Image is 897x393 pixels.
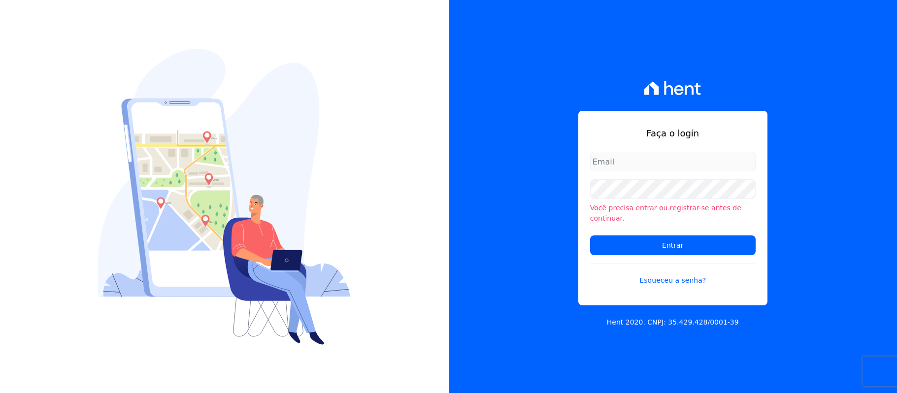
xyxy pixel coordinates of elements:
a: Esqueceu a senha? [590,263,756,286]
input: Email [590,152,756,171]
p: Hent 2020. CNPJ: 35.429.428/0001-39 [607,317,739,327]
h1: Faça o login [590,127,756,140]
li: Você precisa entrar ou registrar-se antes de continuar. [590,203,756,224]
img: Login [98,49,351,345]
input: Entrar [590,235,756,255]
